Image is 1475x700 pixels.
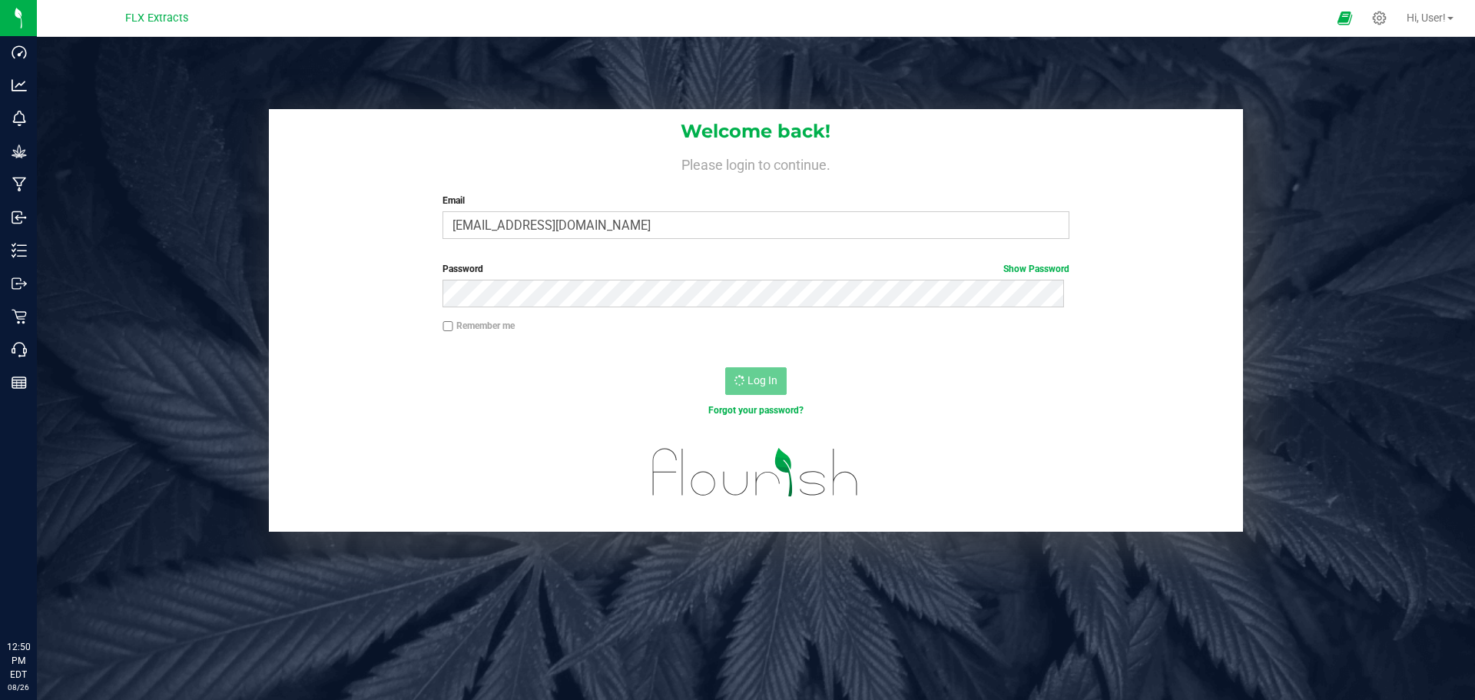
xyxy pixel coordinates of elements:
[708,405,804,416] a: Forgot your password?
[12,342,27,357] inline-svg: Call Center
[269,154,1243,172] h4: Please login to continue.
[442,319,515,333] label: Remember me
[442,194,1069,207] label: Email
[12,375,27,390] inline-svg: Reports
[725,367,787,395] button: Log In
[7,682,30,693] p: 08/26
[1407,12,1446,24] span: Hi, User!
[125,12,188,25] span: FLX Extracts
[12,276,27,291] inline-svg: Outbound
[12,78,27,93] inline-svg: Analytics
[1370,11,1389,25] div: Manage settings
[12,243,27,258] inline-svg: Inventory
[634,433,877,512] img: flourish_logo.svg
[747,374,777,386] span: Log In
[12,177,27,192] inline-svg: Manufacturing
[442,264,483,274] span: Password
[269,121,1243,141] h1: Welcome back!
[12,309,27,324] inline-svg: Retail
[12,45,27,60] inline-svg: Dashboard
[1327,3,1362,33] span: Open Ecommerce Menu
[12,144,27,159] inline-svg: Grow
[442,321,453,332] input: Remember me
[12,210,27,225] inline-svg: Inbound
[7,640,30,682] p: 12:50 PM EDT
[12,111,27,126] inline-svg: Monitoring
[1003,264,1069,274] a: Show Password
